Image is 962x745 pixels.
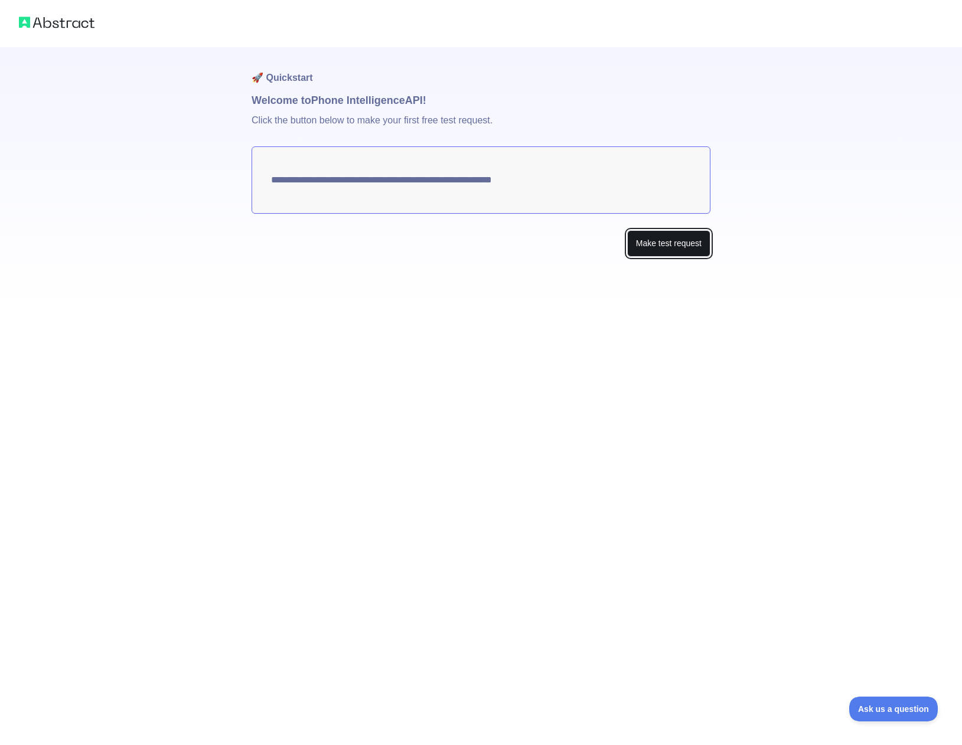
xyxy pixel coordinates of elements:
[252,109,710,146] p: Click the button below to make your first free test request.
[252,92,710,109] h1: Welcome to Phone Intelligence API!
[627,230,710,257] button: Make test request
[252,47,710,92] h1: 🚀 Quickstart
[19,14,94,31] img: Abstract logo
[849,697,938,721] iframe: Toggle Customer Support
